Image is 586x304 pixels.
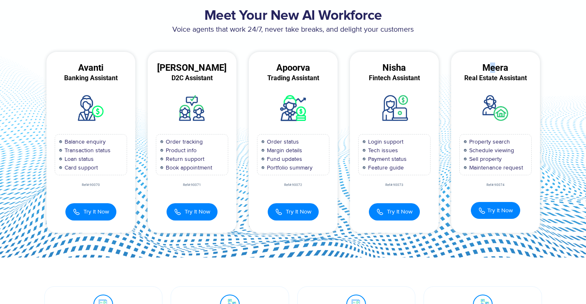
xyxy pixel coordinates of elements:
p: Voice agents that work 24/7, never take breaks, and delight your customers [40,24,546,35]
img: Call Icon [376,207,384,216]
div: Ref#:90071 [148,183,236,187]
span: Feature guide [366,163,404,172]
div: Ref#:90070 [46,183,135,187]
div: [PERSON_NAME] [148,64,236,72]
div: Ref#:90072 [249,183,338,187]
div: Real Estate Assistant [451,74,540,82]
span: Try It Now [185,207,210,216]
div: Ref#:90074 [451,183,540,187]
span: Schedule viewing [467,146,514,155]
div: Trading Assistant [249,74,338,82]
button: Try It Now [65,203,116,220]
span: Property search [467,137,510,146]
span: Maintenance request [467,163,523,172]
span: Order tracking [164,137,203,146]
div: Avanti [46,64,135,72]
div: Apoorva [249,64,338,72]
span: Return support [164,155,204,163]
span: Try It Now [487,207,513,214]
span: Margin details [265,146,302,155]
button: Try It Now [167,203,218,220]
div: Meera [451,64,540,72]
span: Loan status [63,155,94,163]
span: Portfolio summary [265,163,313,172]
span: Order status [265,137,299,146]
span: Product info [164,146,197,155]
span: Balance enquiry [63,137,106,146]
div: Banking Assistant [46,74,135,82]
span: Login support [366,137,403,146]
span: Try It Now [286,207,311,216]
span: Try It Now [83,207,109,216]
h2: Meet Your New AI Workforce [40,8,546,24]
div: D2C Assistant [148,74,236,82]
div: Fintech Assistant [350,74,439,82]
img: Call Icon [478,207,486,214]
span: Card support [63,163,98,172]
div: Nisha [350,64,439,72]
img: Call Icon [73,207,80,216]
span: Tech issues [366,146,398,155]
button: Try It Now [369,203,420,220]
span: Fund updates [265,155,302,163]
span: Sell property [467,155,502,163]
span: Transaction status [63,146,111,155]
span: Book appointment [164,163,212,172]
img: Call Icon [275,207,283,216]
button: Try It Now [471,202,520,219]
button: Try It Now [268,203,319,220]
img: Call Icon [174,207,181,216]
span: Try It Now [387,207,412,216]
div: Ref#:90073 [350,183,439,187]
span: Payment status [366,155,407,163]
